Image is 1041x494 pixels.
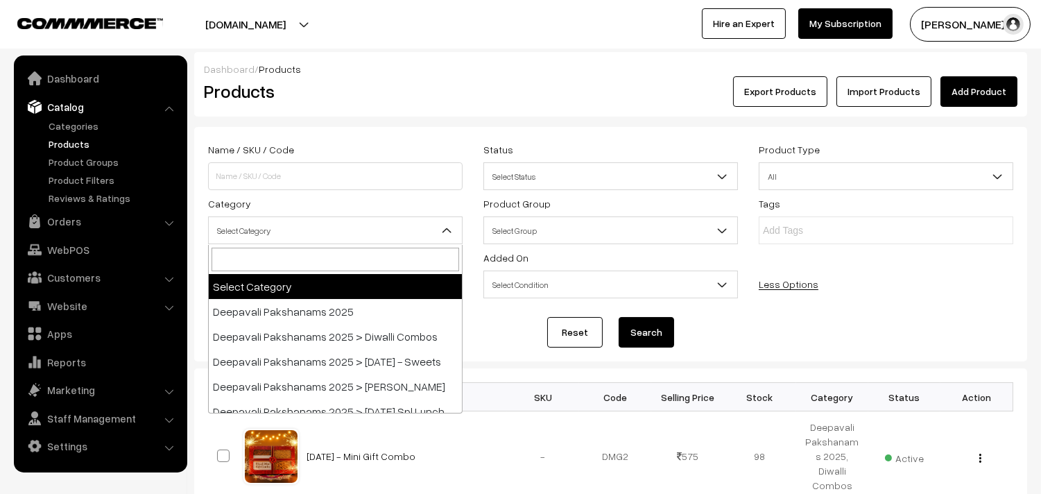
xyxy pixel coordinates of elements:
[483,142,513,157] label: Status
[759,142,820,157] label: Product Type
[483,271,738,298] span: Select Condition
[17,14,139,31] a: COMMMERCE
[208,196,251,211] label: Category
[940,76,1017,107] a: Add Product
[45,119,182,133] a: Categories
[483,250,528,265] label: Added On
[733,76,827,107] button: Export Products
[17,237,182,262] a: WebPOS
[17,293,182,318] a: Website
[619,317,674,348] button: Search
[45,155,182,169] a: Product Groups
[910,7,1031,42] button: [PERSON_NAME] s…
[763,223,884,238] input: Add Tags
[209,399,462,441] li: Deepavali Pakshanams 2025 > [DATE] Spl Lunch (Inactive)
[17,377,182,402] a: Marketing
[483,196,551,211] label: Product Group
[157,7,334,42] button: [DOMAIN_NAME]
[579,383,651,411] th: Code
[759,164,1013,189] span: All
[796,383,868,411] th: Category
[208,162,463,190] input: Name / SKU / Code
[17,434,182,459] a: Settings
[209,349,462,374] li: Deepavali Pakshanams 2025 > [DATE] - Sweets
[204,80,461,102] h2: Products
[17,209,182,234] a: Orders
[208,216,463,244] span: Select Category
[885,448,924,466] span: Active
[17,350,182,375] a: Reports
[259,63,301,75] span: Products
[484,273,737,297] span: Select Condition
[940,383,1013,411] th: Action
[798,8,893,39] a: My Subscription
[209,274,462,299] li: Select Category
[17,265,182,290] a: Customers
[209,299,462,324] li: Deepavali Pakshanams 2025
[204,62,1017,76] div: /
[723,383,795,411] th: Stock
[17,66,182,91] a: Dashboard
[209,374,462,399] li: Deepavali Pakshanams 2025 > [PERSON_NAME]
[17,18,163,28] img: COMMMERCE
[209,219,462,243] span: Select Category
[209,324,462,349] li: Deepavali Pakshanams 2025 > Diwalli Combos
[1003,14,1024,35] img: user
[836,76,931,107] a: Import Products
[868,383,940,411] th: Status
[204,63,255,75] a: Dashboard
[45,137,182,151] a: Products
[45,191,182,205] a: Reviews & Ratings
[484,164,737,189] span: Select Status
[307,450,416,462] a: [DATE] - Mini Gift Combo
[759,196,780,211] label: Tags
[547,317,603,348] a: Reset
[483,216,738,244] span: Select Group
[759,278,818,290] a: Less Options
[507,383,579,411] th: SKU
[17,94,182,119] a: Catalog
[208,142,294,157] label: Name / SKU / Code
[651,383,723,411] th: Selling Price
[702,8,786,39] a: Hire an Expert
[17,406,182,431] a: Staff Management
[484,219,737,243] span: Select Group
[483,162,738,190] span: Select Status
[759,162,1013,190] span: All
[45,173,182,187] a: Product Filters
[17,321,182,346] a: Apps
[979,454,981,463] img: Menu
